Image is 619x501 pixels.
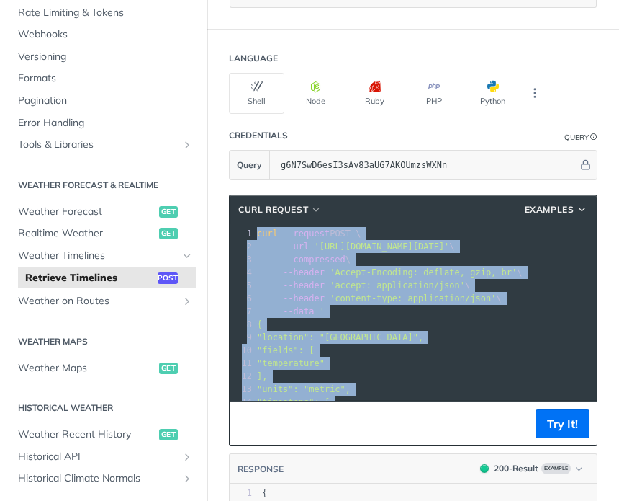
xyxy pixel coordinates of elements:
[11,245,196,267] a: Weather TimelinesHide subpages for Weather Timelines
[230,240,254,253] div: 2
[347,73,402,114] button: Ruby
[18,116,193,130] span: Error Handling
[283,229,330,239] span: --request
[283,241,309,252] span: --url
[230,292,254,305] div: 6
[181,250,193,262] button: Hide subpages for Weather Timelines
[18,450,178,464] span: Historical API
[536,409,589,438] button: Try It!
[541,463,571,474] span: Example
[230,151,270,179] button: Query
[238,203,308,216] span: cURL Request
[564,132,597,143] div: QueryInformation
[274,151,578,179] input: apikey
[11,90,196,112] a: Pagination
[257,384,351,394] span: "units": "metric",
[314,241,449,252] span: '[URL][DOMAIN_NAME][DATE]'
[257,371,267,381] span: ],
[18,427,155,442] span: Weather Recent History
[229,73,284,114] button: Shell
[11,134,196,156] a: Tools & LibrariesShow subpages for Tools & Libraries
[330,280,465,291] span: 'accept: application/json'
[181,139,193,151] button: Show subpages for Tools & Libraries
[257,280,470,291] span: \
[230,331,254,344] div: 9
[158,272,178,284] span: post
[18,267,196,289] a: Retrieve Timelinespost
[18,361,155,376] span: Weather Maps
[230,487,252,500] div: 1
[230,318,254,331] div: 8
[11,446,196,468] a: Historical APIShow subpages for Historical API
[330,267,517,278] span: 'Accept-Encoding: deflate, gzip, br'
[233,203,327,217] button: cURL Request
[564,132,589,143] div: Query
[473,461,589,476] button: 200200-ResultExample
[18,226,155,241] span: Realtime Weather
[181,473,193,484] button: Show subpages for Historical Climate Normals
[288,73,343,114] button: Node
[18,138,178,152] span: Tools & Libraries
[18,294,178,309] span: Weather on Routes
[11,358,196,379] a: Weather Mapsget
[230,227,254,240] div: 1
[237,413,257,435] button: Copy to clipboard
[230,344,254,357] div: 10
[406,73,461,114] button: PHP
[11,24,196,45] a: Webhooks
[524,82,546,104] button: More Languages
[283,293,325,303] span: --header
[11,402,196,414] h2: Historical Weather
[257,267,523,278] span: \
[230,266,254,279] div: 4
[229,52,278,65] div: Language
[11,291,196,312] a: Weather on RoutesShow subpages for Weather on Routes
[230,396,254,409] div: 14
[18,6,193,20] span: Rate Limiting & Tokens
[257,229,278,239] span: curl
[257,229,361,239] span: POST \
[257,332,423,342] span: "location": "[GEOGRAPHIC_DATA]",
[494,462,538,475] div: 200 - Result
[525,203,574,216] span: Examples
[11,201,196,223] a: Weather Forecastget
[159,429,178,440] span: get
[18,205,155,219] span: Weather Forecast
[590,133,597,141] i: Information
[262,488,267,498] span: {
[320,306,325,316] span: '
[237,159,262,172] span: Query
[578,158,593,172] button: Hide
[18,71,193,86] span: Formats
[181,451,193,463] button: Show subpages for Historical API
[283,254,345,265] span: --compressed
[230,253,254,266] div: 3
[257,293,502,303] span: \
[283,280,325,291] span: --header
[257,397,330,407] span: "timesteps": [
[230,305,254,318] div: 7
[18,50,193,64] span: Versioning
[257,345,314,355] span: "fields": [
[229,129,288,142] div: Credentials
[11,424,196,445] a: Weather Recent Historyget
[257,358,325,368] span: "temperature"
[480,464,489,473] span: 200
[11,335,196,348] h2: Weather Maps
[159,363,178,374] span: get
[230,279,254,292] div: 5
[257,319,262,329] span: {
[25,271,154,285] span: Retrieve Timelines
[18,94,193,108] span: Pagination
[283,267,325,278] span: --header
[528,87,541,99] svg: More ellipsis
[257,241,455,252] span: \
[257,254,351,265] span: \
[159,228,178,239] span: get
[237,462,284,476] button: RESPONSE
[18,471,178,486] span: Historical Climate Normals
[11,223,196,244] a: Realtime Weatherget
[11,179,196,192] h2: Weather Forecast & realtime
[11,468,196,489] a: Historical Climate NormalsShow subpages for Historical Climate Normals
[159,206,178,218] span: get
